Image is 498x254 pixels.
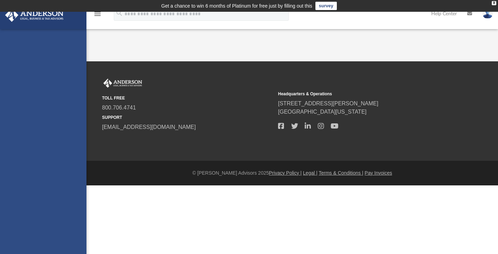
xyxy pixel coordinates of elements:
small: SUPPORT [102,114,273,121]
a: survey [315,2,337,10]
div: close [492,1,496,5]
a: Pay Invoices [365,170,392,176]
a: [STREET_ADDRESS][PERSON_NAME] [278,100,378,106]
img: User Pic [482,9,493,19]
small: Headquarters & Operations [278,91,449,97]
img: Anderson Advisors Platinum Portal [3,8,66,22]
div: © [PERSON_NAME] Advisors 2025 [86,169,498,177]
div: Get a chance to win 6 months of Platinum for free just by filling out this [161,2,312,10]
a: 800.706.4741 [102,105,136,111]
a: Legal | [303,170,317,176]
a: [GEOGRAPHIC_DATA][US_STATE] [278,109,367,115]
i: search [116,9,123,17]
i: menu [93,10,102,18]
small: TOLL FREE [102,95,273,101]
a: menu [93,13,102,18]
img: Anderson Advisors Platinum Portal [102,79,144,88]
a: Privacy Policy | [269,170,302,176]
a: [EMAIL_ADDRESS][DOMAIN_NAME] [102,124,196,130]
a: Terms & Conditions | [319,170,363,176]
